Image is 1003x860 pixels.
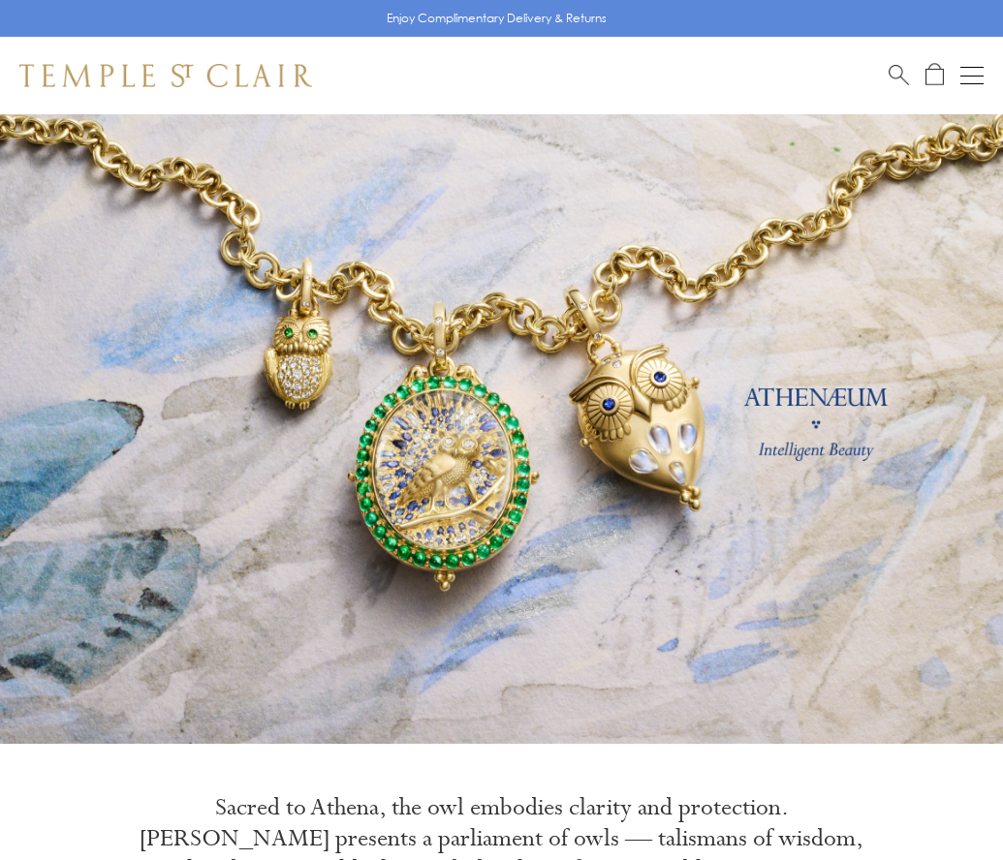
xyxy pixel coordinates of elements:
button: Open navigation [960,64,984,87]
img: Temple St. Clair [19,64,312,87]
a: Search [889,63,909,87]
p: Enjoy Complimentary Delivery & Returns [387,9,607,28]
a: Open Shopping Bag [925,63,944,87]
